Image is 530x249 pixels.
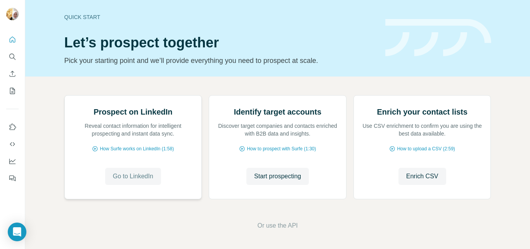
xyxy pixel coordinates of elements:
button: Go to LinkedIn [105,168,161,185]
button: Dashboard [6,154,19,168]
button: Use Surfe on LinkedIn [6,120,19,134]
h2: Identify target accounts [234,106,322,117]
p: Discover target companies and contacts enriched with B2B data and insights. [217,122,338,138]
p: Reveal contact information for intelligent prospecting and instant data sync. [73,122,194,138]
button: Or use the API [257,221,298,230]
button: Enrich CSV [6,67,19,81]
button: Quick start [6,33,19,47]
div: Quick start [64,13,376,21]
img: banner [385,19,491,57]
span: Enrich CSV [406,172,438,181]
p: Pick your starting point and we’ll provide everything you need to prospect at scale. [64,55,376,66]
span: Start prospecting [254,172,301,181]
button: Search [6,50,19,64]
p: Use CSV enrichment to confirm you are using the best data available. [362,122,483,138]
button: Feedback [6,171,19,185]
span: Go to LinkedIn [113,172,153,181]
div: Open Intercom Messenger [8,223,26,241]
span: How to prospect with Surfe (1:30) [247,145,316,152]
button: Use Surfe API [6,137,19,151]
span: How to upload a CSV (2:59) [397,145,455,152]
h1: Let’s prospect together [64,35,376,50]
img: Avatar [6,8,19,20]
button: Enrich CSV [398,168,446,185]
h2: Enrich your contact lists [377,106,467,117]
button: My lists [6,84,19,98]
h2: Prospect on LinkedIn [94,106,172,117]
button: Start prospecting [246,168,309,185]
span: How Surfe works on LinkedIn (1:58) [100,145,174,152]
